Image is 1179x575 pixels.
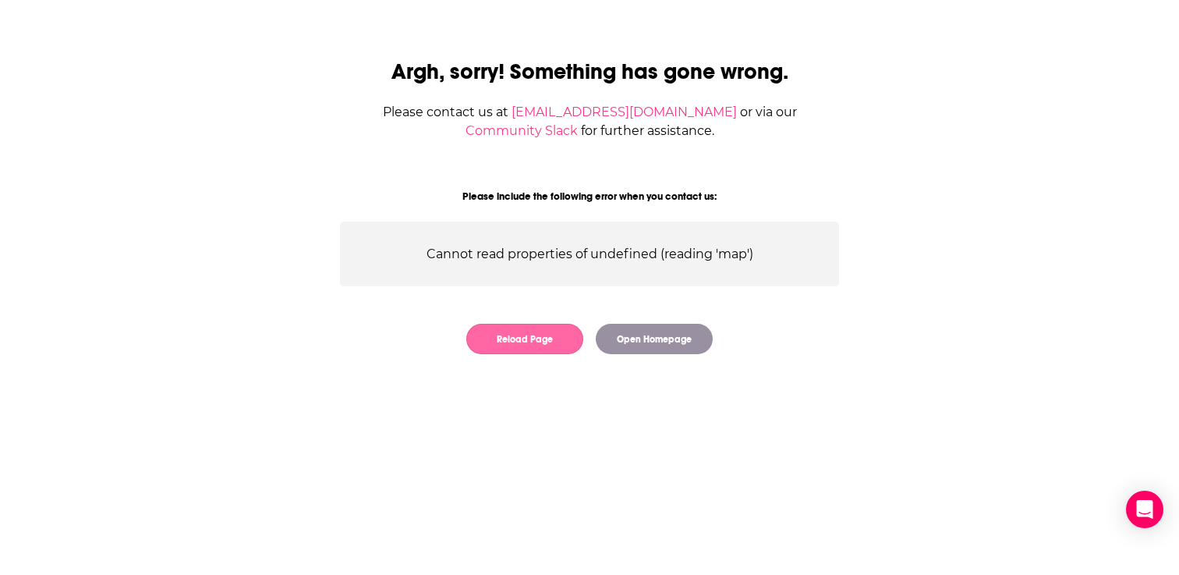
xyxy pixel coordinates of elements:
button: Open Homepage [596,324,713,354]
a: Community Slack [466,123,578,138]
h2: Argh, sorry! Something has gone wrong. [340,59,839,85]
a: [EMAIL_ADDRESS][DOMAIN_NAME] [512,105,737,119]
div: Cannot read properties of undefined (reading 'map') [340,222,839,286]
div: Please include the following error when you contact us: [340,190,839,203]
div: Open Intercom Messenger [1126,491,1163,528]
button: Reload Page [466,324,583,354]
div: Please contact us at or via our for further assistance. [340,103,839,140]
